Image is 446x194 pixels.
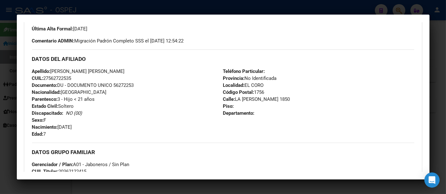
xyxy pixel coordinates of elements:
h3: DATOS DEL AFILIADO [32,55,414,62]
strong: Sexo: [32,117,44,123]
strong: Nacimiento: [32,124,58,130]
span: 7 [32,131,46,137]
strong: Departamento: [223,110,255,116]
strong: Discapacitado: [32,110,63,116]
strong: Comentario ADMIN: [32,38,75,44]
span: 3 - Hijo < 21 años [32,96,95,102]
strong: Última Alta Formal: [32,26,73,32]
strong: Documento: [32,82,57,88]
span: DU - DOCUMENTO UNICO 56272253 [32,82,134,88]
strong: Apellido: [32,68,50,74]
strong: Calle: [223,96,235,102]
strong: Provincia: [223,75,245,81]
strong: Piso: [223,103,234,109]
span: [DATE] [32,124,72,130]
strong: Estado Civil: [32,103,58,109]
span: [GEOGRAPHIC_DATA] [32,89,107,95]
strong: Código Postal: [223,89,254,95]
span: A01 - Jaboneros / Sin Plan [32,162,130,167]
strong: Gerenciador / Plan: [32,162,73,167]
span: No Identificada [223,75,277,81]
span: LA [PERSON_NAME] 1850 [223,96,290,102]
span: [DATE] [32,26,88,32]
strong: Parentesco: [32,96,58,102]
strong: Localidad: [223,82,245,88]
i: NO (00) [66,110,82,116]
strong: Teléfono Particular: [223,68,265,74]
strong: Edad: [32,131,43,137]
span: Soltero [32,103,74,109]
span: [PERSON_NAME] [PERSON_NAME] [32,68,125,74]
span: F [32,117,46,123]
strong: CUIL Titular: [32,169,59,174]
span: 1756 [223,89,264,95]
span: EL CORO [223,82,264,88]
div: Open Intercom Messenger [424,172,440,188]
strong: Nacionalidad: [32,89,61,95]
span: 27562722535 [32,75,71,81]
span: Migración Padrón Completo SSS el [DATE] 12:54:22 [32,37,184,44]
h3: DATOS GRUPO FAMILIAR [32,149,414,156]
strong: CUIL: [32,75,43,81]
span: 20362122415 [32,169,87,174]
